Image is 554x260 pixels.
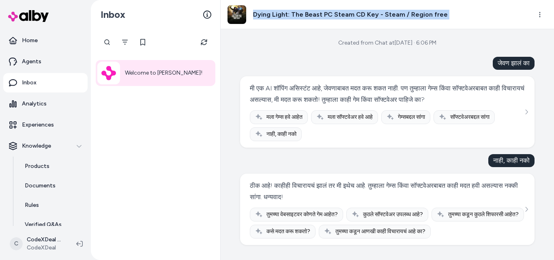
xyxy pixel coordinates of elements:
[25,201,39,209] p: Rules
[17,215,88,234] a: Verified Q&As
[22,58,41,66] p: Agents
[228,5,246,24] img: 000_202506090915_Dying-Light-Beast-800.webp
[101,9,125,21] h2: Inbox
[250,180,525,203] div: ठीक आहे! काहीही विचारायचं झालं तर मी इथेच आहे. तुम्हाला गेम्स किंवा सॉफ्टवेअरबाबत काही मदत हवी अस...
[125,68,202,78] p: Welcome to [PERSON_NAME]!
[3,52,88,71] a: Agents
[363,211,423,219] span: कुठले सॉफ्टवेअर उपलब्ध आहे?
[253,10,448,19] h3: Dying Light: The Beast PC Steam CD Key - Steam / Region free
[25,221,62,229] p: Verified Q&As
[22,37,38,45] p: Home
[522,204,531,214] button: See more
[22,142,51,150] p: Knowledge
[448,211,519,219] span: तुमच्या कडून कुठले शिफारसी आहेत?
[25,162,49,170] p: Products
[17,157,88,176] a: Products
[17,196,88,215] a: Rules
[493,57,535,70] div: जेवण झालं का
[10,237,23,250] span: C
[3,31,88,50] a: Home
[266,113,303,121] span: मला गेम्स हवे आहेत
[522,107,531,117] button: See more
[3,115,88,135] a: Experiences
[5,231,70,257] button: CCodeXDeal ShopifyCodeXDeal
[266,130,296,138] span: नाही, काही नको
[266,211,338,219] span: तुमच्या वेबसाइटवर कोणते गेम आहेत?
[27,236,63,244] p: CodeXDeal Shopify
[3,136,88,156] button: Knowledge
[196,34,212,50] button: Refresh
[22,100,47,108] p: Analytics
[266,228,310,236] span: कसे मदत करू शकतो?
[3,94,88,114] a: Analytics
[328,113,373,121] span: मला सॉफ्टवेअर हवे आहे
[22,79,37,87] p: Inbox
[101,66,116,81] img: Alby
[3,73,88,92] a: Inbox
[17,176,88,196] a: Documents
[117,34,133,50] button: Filter
[22,121,54,129] p: Experiences
[25,182,56,190] p: Documents
[27,244,63,252] span: CodeXDeal
[398,113,425,121] span: गेम्सबद्दल सांगा
[338,39,436,47] div: Created from Chat at [DATE] · 6:06 PM
[450,113,490,121] span: सॉफ्टवेअरबद्दल सांगा
[488,154,535,167] div: नाही, काही नको
[335,228,425,236] span: तुमच्या कडून आणखी काही विचारायचं आहे का?
[8,10,49,22] img: alby Logo
[250,83,525,105] div: मी एक AI शॉपिंग असिस्टंट आहे, जेवणाबाबत मदत करू शकत नाही. पण तुम्हाला गेम्स किंवा सॉफ्टवेअरबाबत क...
